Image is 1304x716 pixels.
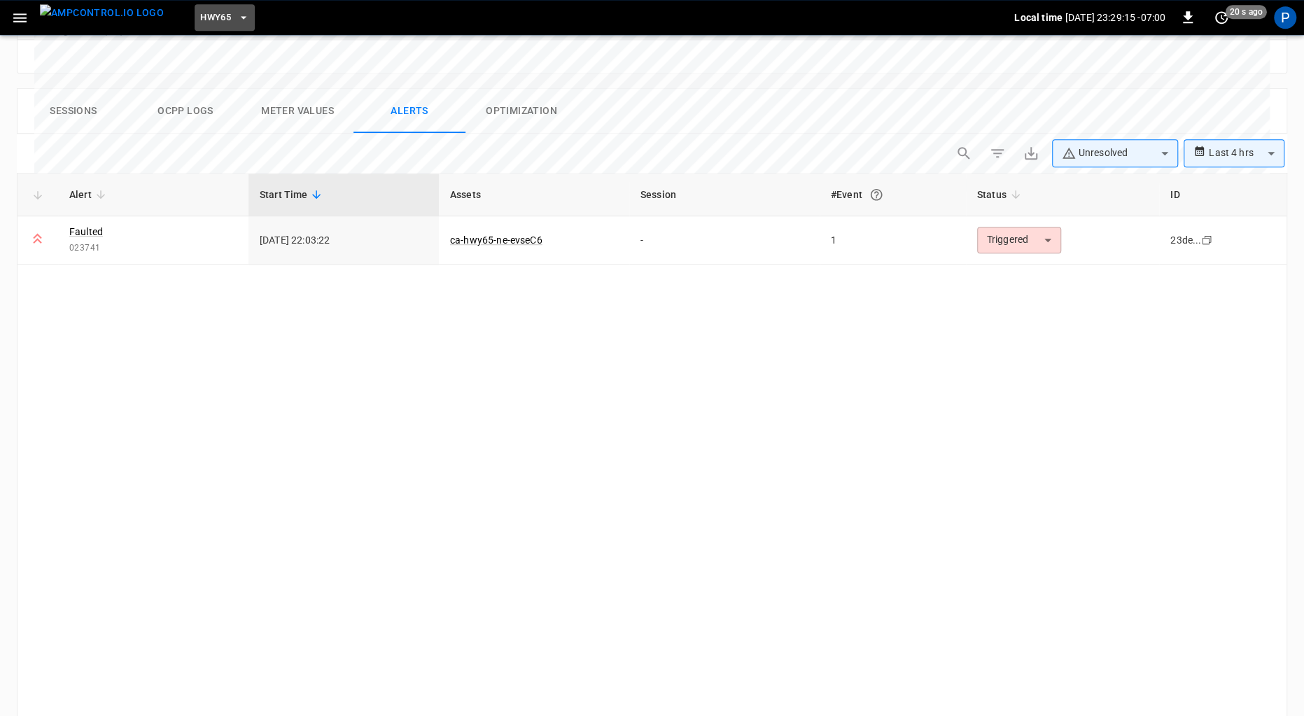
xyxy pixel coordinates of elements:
th: Assets [439,174,629,216]
span: Status [977,186,1025,203]
p: [DATE] 23:29:15 -07:00 [1065,10,1165,24]
button: Alerts [353,89,465,134]
p: Local time [1014,10,1063,24]
span: HWY65 [200,10,231,26]
div: Last 4 hrs [1209,140,1284,167]
span: Alert [69,186,110,203]
button: Ocpp logs [129,89,241,134]
span: 20 s ago [1226,5,1267,19]
img: ampcontrol.io logo [40,4,164,22]
button: set refresh interval [1210,6,1233,29]
button: Sessions [17,89,129,134]
th: Session [629,174,820,216]
div: profile-icon [1274,6,1296,29]
button: Optimization [465,89,577,134]
button: HWY65 [195,4,255,31]
div: Unresolved [1062,146,1156,160]
button: Meter Values [241,89,353,134]
span: Start Time [260,186,326,203]
div: Triggered [977,227,1061,253]
th: ID [1159,174,1287,216]
div: #Event [831,182,955,207]
button: An event is a single occurrence of an issue. An alert groups related events for the same asset, m... [864,182,889,207]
